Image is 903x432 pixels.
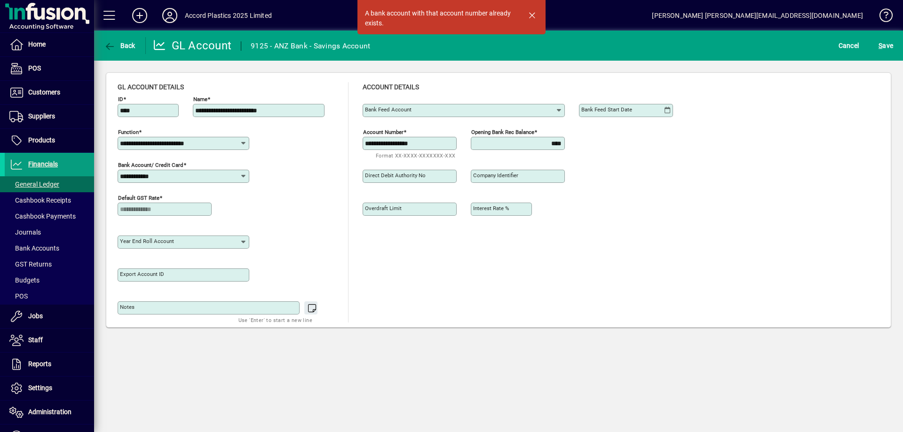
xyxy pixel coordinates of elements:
span: Cancel [839,38,859,53]
span: GST Returns [9,260,52,268]
span: POS [28,64,41,72]
mat-label: Opening bank rec balance [471,129,534,135]
a: Products [5,129,94,152]
span: Home [28,40,46,48]
span: General Ledger [9,181,59,188]
button: Add [125,7,155,24]
mat-label: Function [118,129,139,135]
button: Save [876,37,895,54]
span: Jobs [28,312,43,320]
span: Cashbook Receipts [9,196,71,204]
span: Cashbook Payments [9,212,76,220]
app-page-header-button: Back [94,37,146,54]
a: Home [5,33,94,56]
mat-label: Name [193,96,207,102]
a: Customers [5,81,94,104]
a: Reports [5,353,94,376]
mat-label: Interest rate % [473,205,509,212]
mat-hint: Use 'Enter' to start a new line [238,314,312,325]
span: Bank Accounts [9,244,59,252]
mat-label: Notes [120,304,135,310]
a: Suppliers [5,105,94,128]
div: Accord Plastics 2025 Limited [185,8,272,23]
a: Jobs [5,305,94,328]
mat-hint: Format XX-XXXX-XXXXXXX-XXX [376,150,455,161]
span: Financials [28,160,58,168]
span: Products [28,136,55,144]
span: Settings [28,384,52,392]
mat-label: Year end roll account [120,238,174,244]
span: Reports [28,360,51,368]
span: Customers [28,88,60,96]
mat-label: Export account ID [120,271,164,277]
a: Staff [5,329,94,352]
mat-label: Direct debit authority no [365,172,426,179]
span: Suppliers [28,112,55,120]
button: Profile [155,7,185,24]
div: GL Account [153,38,232,53]
a: Bank Accounts [5,240,94,256]
span: GL account details [118,83,184,91]
mat-label: Account number [363,129,404,135]
a: Cashbook Payments [5,208,94,224]
mat-label: ID [118,96,123,102]
mat-label: Overdraft limit [365,205,402,212]
a: POS [5,288,94,304]
a: GST Returns [5,256,94,272]
a: Cashbook Receipts [5,192,94,208]
a: Journals [5,224,94,240]
span: ave [879,38,893,53]
span: S [879,42,882,49]
div: [PERSON_NAME] [PERSON_NAME][EMAIL_ADDRESS][DOMAIN_NAME] [652,8,863,23]
span: Account details [363,83,419,91]
button: Cancel [836,37,862,54]
span: Back [104,42,135,49]
a: Budgets [5,272,94,288]
span: Journals [9,228,41,236]
mat-label: Company identifier [473,172,518,179]
span: POS [9,292,28,300]
a: General Ledger [5,176,94,192]
mat-label: Bank Account/ Credit card [118,162,183,168]
button: Back [102,37,138,54]
span: Staff [28,336,43,344]
a: POS [5,57,94,80]
a: Settings [5,377,94,400]
span: Budgets [9,276,40,284]
a: Administration [5,401,94,424]
a: Knowledge Base [872,2,891,32]
mat-label: Bank Feed Start Date [581,106,632,113]
mat-label: Bank Feed Account [365,106,412,113]
div: 9125 - ANZ Bank - Savings Account [251,39,370,54]
span: Administration [28,408,71,416]
mat-label: Default GST rate [118,195,159,201]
